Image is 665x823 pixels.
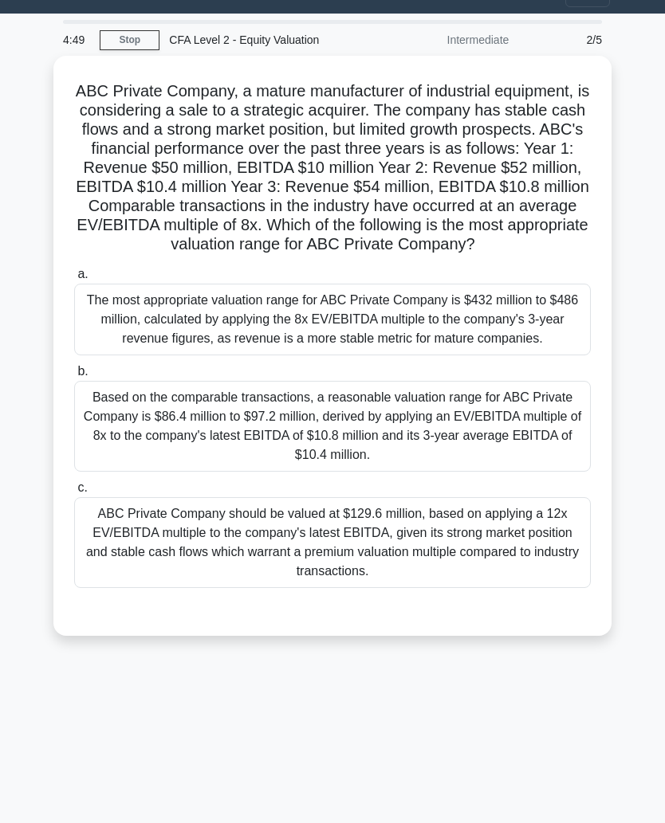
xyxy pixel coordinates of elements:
[77,267,88,280] span: a.
[100,30,159,50] a: Stop
[159,24,379,56] div: CFA Level 2 - Equity Valuation
[53,24,100,56] div: 4:49
[73,81,592,255] h5: ABC Private Company, a mature manufacturer of industrial equipment, is considering a sale to a st...
[77,364,88,378] span: b.
[518,24,612,56] div: 2/5
[74,284,591,355] div: The most appropriate valuation range for ABC Private Company is $432 million to $486 million, cal...
[74,381,591,472] div: Based on the comparable transactions, a reasonable valuation range for ABC Private Company is $86...
[77,480,87,494] span: c.
[74,497,591,588] div: ABC Private Company should be valued at $129.6 million, based on applying a 12x EV/EBITDA multipl...
[379,24,518,56] div: Intermediate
